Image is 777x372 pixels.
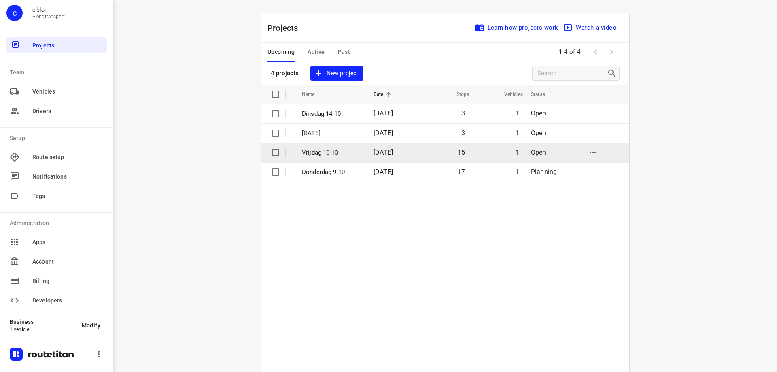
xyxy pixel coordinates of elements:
div: Vehicles [6,83,107,100]
p: 4 projects [271,70,299,77]
span: Tags [32,192,104,200]
span: 1 [515,149,519,156]
div: Billing [6,273,107,289]
div: Projects [6,37,107,53]
span: Vehicles [494,89,523,99]
p: Plengtransport [32,14,65,19]
span: Modify [82,322,100,329]
span: Open [531,129,546,137]
span: Notifications [32,172,104,181]
span: [DATE] [374,129,393,137]
div: Developers [6,292,107,308]
div: Search [607,68,619,78]
span: New project [315,68,358,79]
span: 1 [515,168,519,176]
span: Previous Page [587,44,603,60]
p: Donderdag 9-10 [302,168,361,177]
span: Past [338,47,350,57]
span: Open [531,109,546,117]
span: Name [302,89,325,99]
span: Next Page [603,44,620,60]
div: Route setup [6,149,107,165]
span: 3 [461,129,465,137]
p: 1 vehicle [10,327,75,332]
span: Drivers [32,107,104,115]
span: 15 [458,149,465,156]
span: 3 [461,109,465,117]
span: [DATE] [374,168,393,176]
span: Apps [32,238,104,247]
div: Notifications [6,168,107,185]
span: Developers [32,296,104,305]
span: 17 [458,168,465,176]
span: Account [32,257,104,266]
span: Route setup [32,153,104,162]
input: Search projects [537,67,607,80]
span: 1 [515,129,519,137]
span: Vehicles [32,87,104,96]
span: [DATE] [374,109,393,117]
span: Planning [531,168,557,176]
span: 1 [515,109,519,117]
div: Account [6,253,107,270]
span: Billing [32,277,104,285]
span: Active [308,47,325,57]
p: Team [10,68,107,77]
div: c [6,5,23,21]
span: [DATE] [374,149,393,156]
span: Stops [446,89,469,99]
span: Projects [32,41,104,50]
div: Tags [6,188,107,204]
div: Drivers [6,103,107,119]
p: Projects [267,22,305,34]
p: Business [10,319,75,325]
p: [DATE] [302,129,361,138]
p: Administration [10,219,107,227]
span: Open [531,149,546,156]
span: 1-4 of 4 [556,43,584,61]
div: Apps [6,234,107,250]
button: Modify [75,318,107,333]
span: Status [531,89,556,99]
p: Setup [10,134,107,142]
p: Dinsdag 14-10 [302,109,361,119]
button: New project [310,66,363,81]
span: Upcoming [267,47,295,57]
span: Date [374,89,394,99]
p: Vrijdag 10-10 [302,148,361,157]
p: c blom [32,6,65,13]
